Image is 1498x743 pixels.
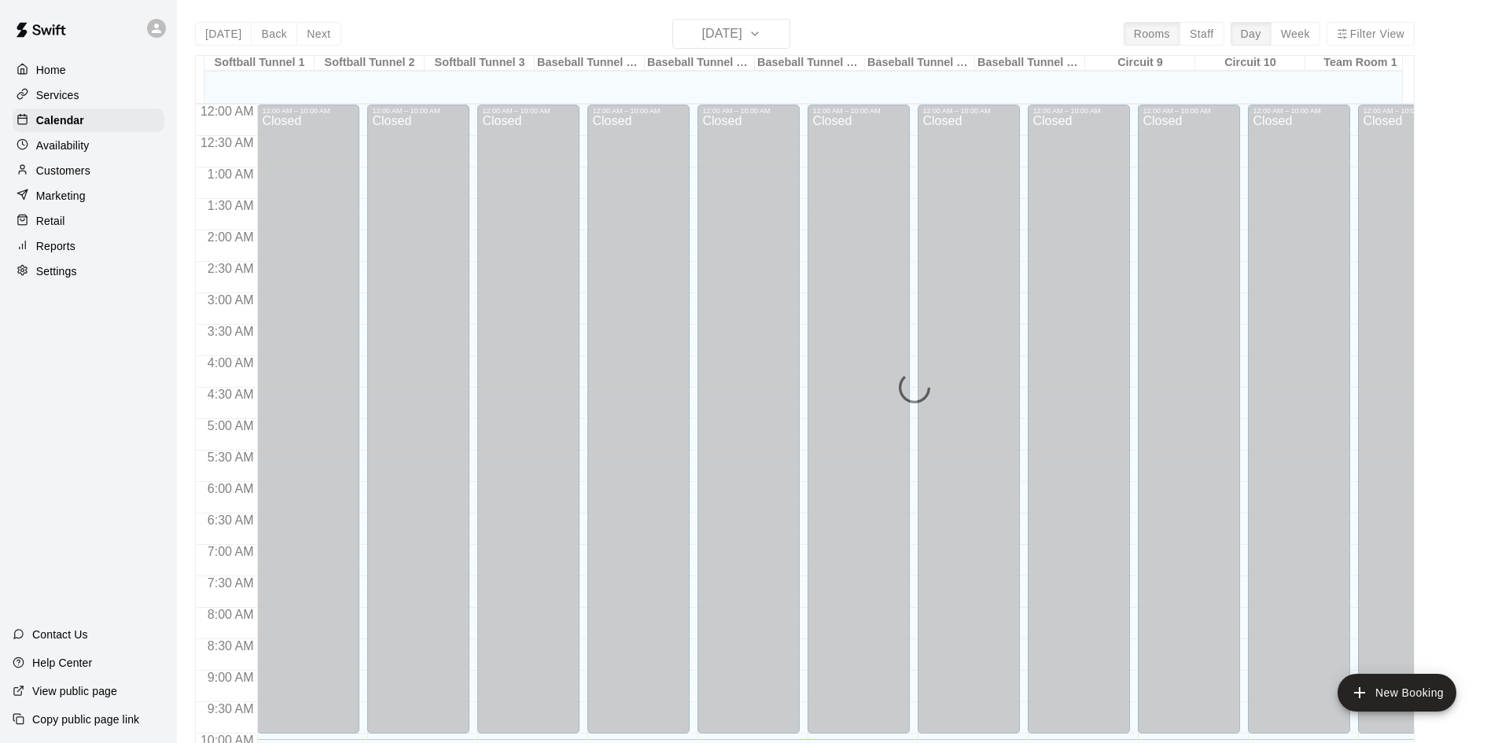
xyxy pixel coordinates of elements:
[204,56,315,71] div: Softball Tunnel 1
[13,184,164,208] a: Marketing
[482,107,575,115] div: 12:00 AM – 10:00 AM
[425,56,535,71] div: Softball Tunnel 3
[592,107,685,115] div: 12:00 AM – 10:00 AM
[812,107,905,115] div: 12:00 AM – 10:00 AM
[13,83,164,107] a: Services
[262,115,355,739] div: Closed
[204,545,258,558] span: 7:00 AM
[204,199,258,212] span: 1:30 AM
[645,56,755,71] div: Baseball Tunnel 5 (Machine)
[36,213,65,229] p: Retail
[36,163,90,178] p: Customers
[697,105,800,734] div: 12:00 AM – 10:00 AM: Closed
[36,87,79,103] p: Services
[13,58,164,82] a: Home
[13,259,164,283] a: Settings
[702,115,795,739] div: Closed
[32,627,88,642] p: Contact Us
[922,107,1015,115] div: 12:00 AM – 10:00 AM
[197,105,258,118] span: 12:00 AM
[918,105,1020,734] div: 12:00 AM – 10:00 AM: Closed
[204,608,258,621] span: 8:00 AM
[482,115,575,739] div: Closed
[197,136,258,149] span: 12:30 AM
[1305,56,1415,71] div: Team Room 1
[13,159,164,182] a: Customers
[372,115,465,739] div: Closed
[204,262,258,275] span: 2:30 AM
[372,107,465,115] div: 12:00 AM – 10:00 AM
[257,105,359,734] div: 12:00 AM – 10:00 AM: Closed
[32,683,117,699] p: View public page
[1195,56,1305,71] div: Circuit 10
[204,639,258,653] span: 8:30 AM
[975,56,1085,71] div: Baseball Tunnel 8 (Mound)
[1032,107,1125,115] div: 12:00 AM – 10:00 AM
[592,115,685,739] div: Closed
[32,712,139,727] p: Copy public page link
[13,209,164,233] a: Retail
[204,576,258,590] span: 7:30 AM
[36,188,86,204] p: Marketing
[812,115,905,739] div: Closed
[204,293,258,307] span: 3:00 AM
[477,105,580,734] div: 12:00 AM – 10:00 AM: Closed
[1143,115,1235,739] div: Closed
[865,56,975,71] div: Baseball Tunnel 7 (Mound/Machine)
[32,655,92,671] p: Help Center
[587,105,690,734] div: 12:00 AM – 10:00 AM: Closed
[36,263,77,279] p: Settings
[204,230,258,244] span: 2:00 AM
[204,325,258,338] span: 3:30 AM
[1358,105,1460,734] div: 12:00 AM – 10:00 AM: Closed
[204,451,258,464] span: 5:30 AM
[36,112,84,128] p: Calendar
[1143,107,1235,115] div: 12:00 AM – 10:00 AM
[1338,674,1456,712] button: add
[535,56,645,71] div: Baseball Tunnel 4 (Machine)
[13,134,164,157] a: Availability
[204,356,258,370] span: 4:00 AM
[1085,56,1195,71] div: Circuit 9
[204,419,258,432] span: 5:00 AM
[1248,105,1350,734] div: 12:00 AM – 10:00 AM: Closed
[204,167,258,181] span: 1:00 AM
[1363,115,1456,739] div: Closed
[315,56,425,71] div: Softball Tunnel 2
[204,388,258,401] span: 4:30 AM
[13,109,164,132] a: Calendar
[36,238,75,254] p: Reports
[755,56,865,71] div: Baseball Tunnel 6 (Machine)
[36,62,66,78] p: Home
[204,513,258,527] span: 6:30 AM
[1253,107,1345,115] div: 12:00 AM – 10:00 AM
[204,702,258,715] span: 9:30 AM
[808,105,910,734] div: 12:00 AM – 10:00 AM: Closed
[1028,105,1130,734] div: 12:00 AM – 10:00 AM: Closed
[1363,107,1456,115] div: 12:00 AM – 10:00 AM
[1253,115,1345,739] div: Closed
[13,234,164,258] a: Reports
[922,115,1015,739] div: Closed
[1138,105,1240,734] div: 12:00 AM – 10:00 AM: Closed
[1032,115,1125,739] div: Closed
[367,105,469,734] div: 12:00 AM – 10:00 AM: Closed
[702,107,795,115] div: 12:00 AM – 10:00 AM
[204,671,258,684] span: 9:00 AM
[204,482,258,495] span: 6:00 AM
[262,107,355,115] div: 12:00 AM – 10:00 AM
[36,138,90,153] p: Availability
